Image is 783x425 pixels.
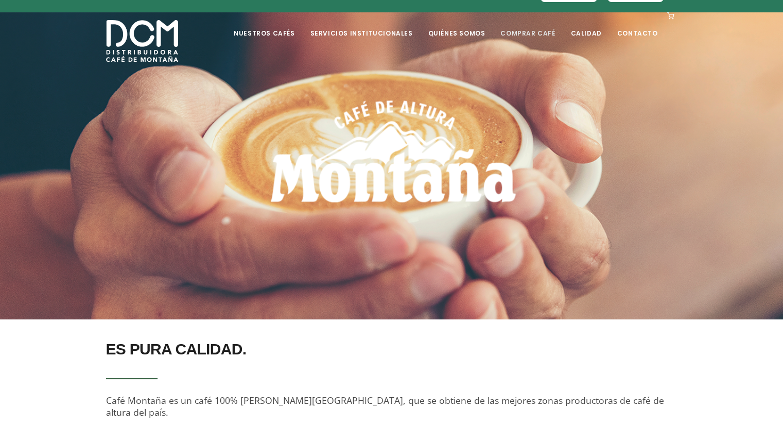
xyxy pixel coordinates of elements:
a: Comprar Café [494,13,561,38]
a: Calidad [564,13,607,38]
a: Contacto [611,13,664,38]
a: Servicios Institucionales [304,13,419,38]
a: Nuestros Cafés [228,13,301,38]
span: Café Montaña es un café 100% [PERSON_NAME][GEOGRAPHIC_DATA], que se obtiene de las mejores zonas ... [106,394,664,418]
h2: ES PURA CALIDAD. [106,335,677,364]
a: Quiénes Somos [422,13,491,38]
